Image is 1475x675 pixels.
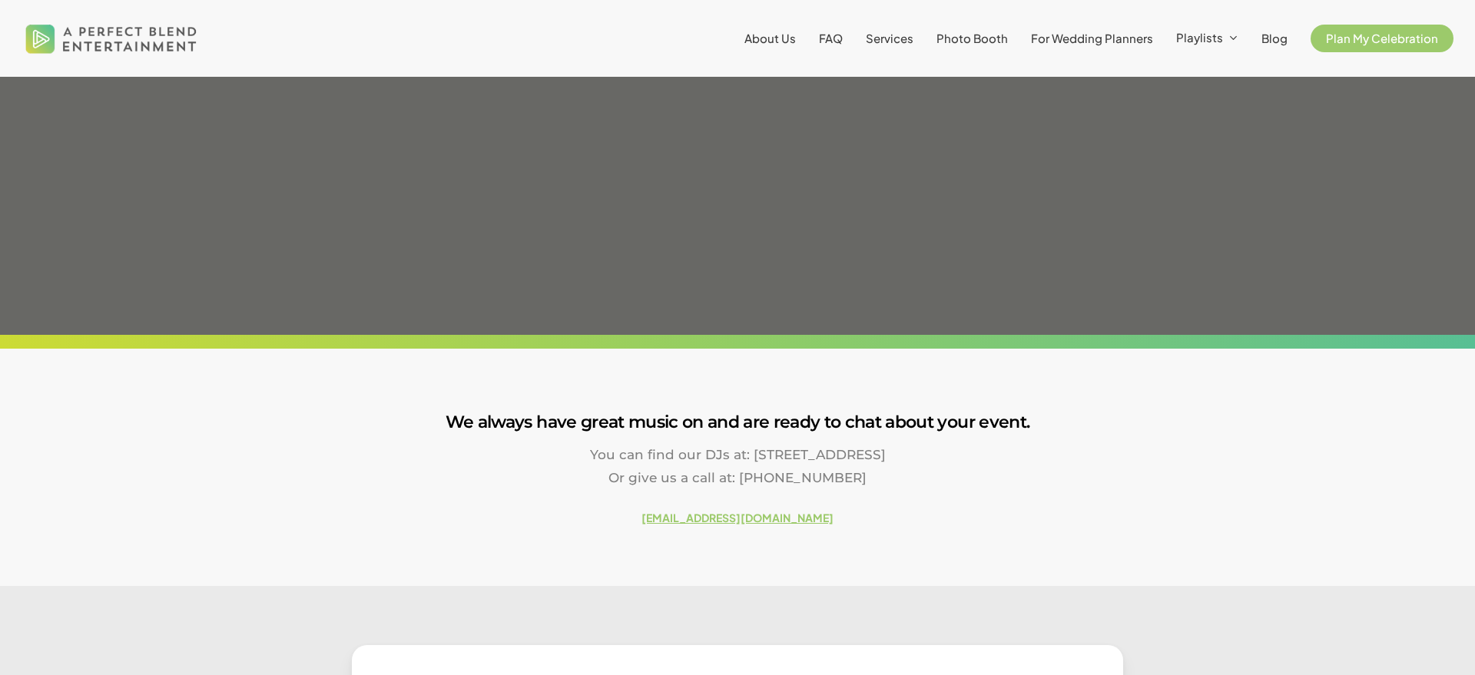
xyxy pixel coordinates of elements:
a: Plan My Celebration [1311,32,1453,45]
a: [EMAIL_ADDRESS][DOMAIN_NAME] [641,511,834,524]
span: Blog [1261,31,1288,45]
span: Photo Booth [936,31,1008,45]
span: Playlists [1176,30,1223,45]
span: You can find our DJs at: [STREET_ADDRESS] [590,447,886,462]
span: About Us [744,31,796,45]
a: About Us [744,32,796,45]
span: For Wedding Planners [1031,31,1153,45]
img: A Perfect Blend Entertainment [22,11,201,66]
a: For Wedding Planners [1031,32,1153,45]
span: Or give us a call at: [PHONE_NUMBER] [608,470,867,485]
a: FAQ [819,32,843,45]
a: Playlists [1176,31,1238,45]
a: Blog [1261,32,1288,45]
span: Plan My Celebration [1326,31,1438,45]
span: Services [866,31,913,45]
span: FAQ [819,31,843,45]
a: Photo Booth [936,32,1008,45]
a: Services [866,32,913,45]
